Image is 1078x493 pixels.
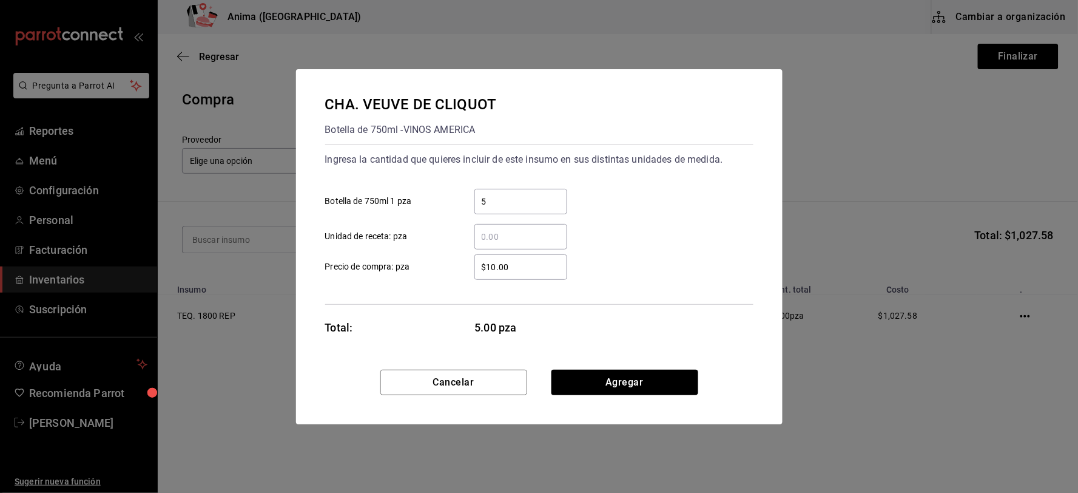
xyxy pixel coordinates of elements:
[325,150,753,169] div: Ingresa la cantidad que quieres incluir de este insumo en sus distintas unidades de medida.
[475,319,568,336] span: 5.00 pza
[551,370,698,395] button: Agregar
[325,93,497,115] div: CHA. VEUVE DE CLIQUOT
[325,260,410,273] span: Precio de compra: pza
[380,370,527,395] button: Cancelar
[474,194,567,209] input: Botella de 750ml 1 pza
[325,195,412,208] span: Botella de 750ml 1 pza
[474,229,567,244] input: Unidad de receta: pza
[325,230,408,243] span: Unidad de receta: pza
[325,120,497,140] div: Botella de 750ml - VINOS AMERICA
[474,260,567,274] input: Precio de compra: pza
[325,319,353,336] div: Total:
